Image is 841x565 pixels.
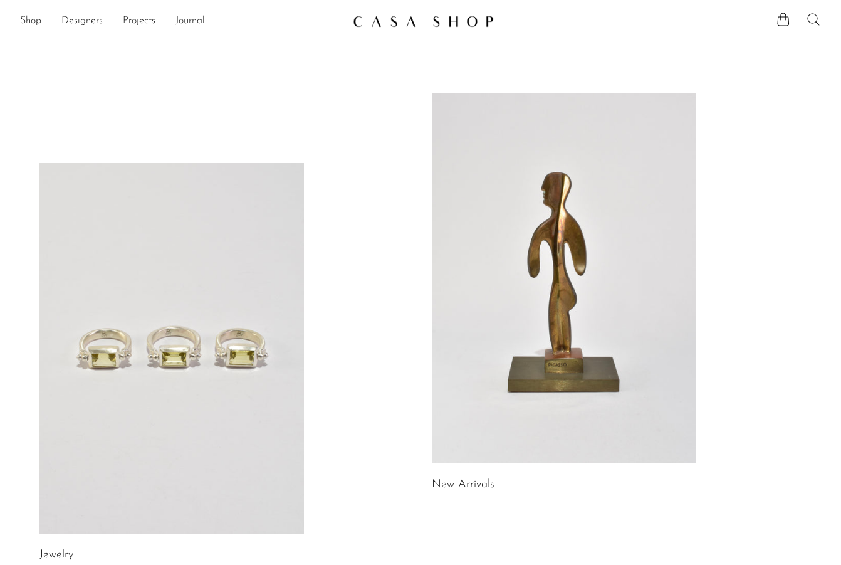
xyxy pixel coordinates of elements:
a: Jewelry [39,549,73,561]
a: New Arrivals [432,479,494,490]
ul: NEW HEADER MENU [20,11,343,32]
nav: Desktop navigation [20,11,343,32]
a: Journal [175,13,205,29]
a: Projects [123,13,155,29]
a: Designers [61,13,103,29]
a: Shop [20,13,41,29]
